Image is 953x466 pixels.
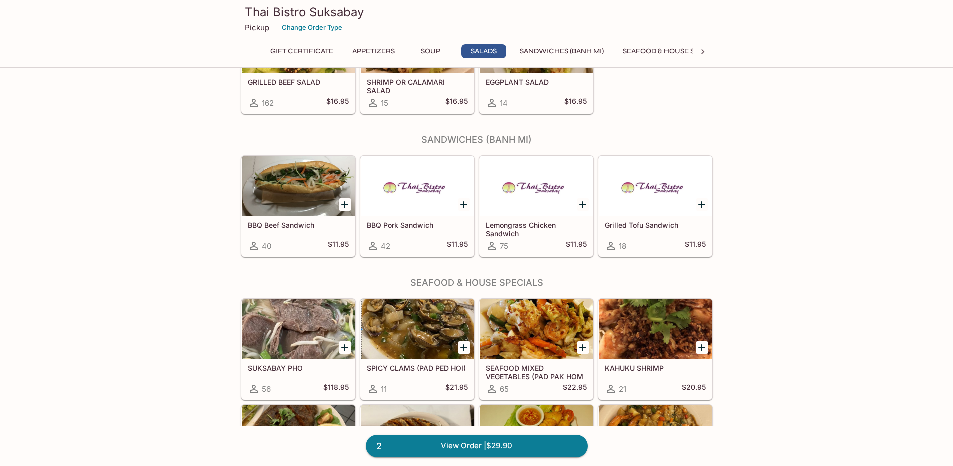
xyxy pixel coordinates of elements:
div: PLA RAD PRIG [480,405,593,465]
a: Lemongrass Chicken Sandwich75$11.95 [479,156,593,257]
h5: Grilled Tofu Sandwich [605,221,706,229]
div: KAHUKU SHRIMP [599,299,712,359]
h5: $11.95 [447,240,468,252]
span: 75 [500,241,508,251]
h3: Thai Bistro Suksabay [245,4,709,20]
a: SPICY CLAMS (PAD PED HOI)11$21.95 [360,299,474,400]
h5: $11.95 [685,240,706,252]
h4: Sandwiches (Banh Mi) [241,134,713,145]
button: Add SEAFOOD MIXED VEGETABLES (PAD PAK HOM MID) [577,341,589,354]
div: SPICY CLAMS (PAD PED HOI) [361,299,474,359]
h5: Lemongrass Chicken Sandwich [486,221,587,237]
a: SUKSABAY PHO56$118.95 [241,299,355,400]
a: BBQ Beef Sandwich40$11.95 [241,156,355,257]
div: SHRIMP OR CALAMARI SALAD [361,13,474,73]
div: SUKSABAY PHO [242,299,355,359]
span: 2 [370,439,388,453]
span: 14 [500,98,508,108]
span: 18 [619,241,626,251]
div: BBQ Beef Sandwich [242,156,355,216]
button: Add SUKSABAY PHO [339,341,351,354]
span: 11 [381,384,387,394]
button: Appetizers [347,44,400,58]
button: Salads [461,44,506,58]
button: Soup [408,44,453,58]
h5: KAHUKU SHRIMP [605,364,706,372]
h5: $16.95 [564,97,587,109]
a: 2View Order |$29.90 [366,435,588,457]
span: 162 [262,98,274,108]
a: SEAFOOD MIXED VEGETABLES (PAD PAK HOM MID)65$22.95 [479,299,593,400]
a: Grilled Tofu Sandwich18$11.95 [598,156,712,257]
h5: $11.95 [328,240,349,252]
div: SEAFOOD MIXED VEGETABLES (PAD PAK HOM MID) [480,299,593,359]
button: Seafood & House Specials [617,44,729,58]
span: 40 [262,241,271,251]
a: KAHUKU SHRIMP21$20.95 [598,299,712,400]
span: 21 [619,384,626,394]
span: 15 [381,98,388,108]
h5: SEAFOOD MIXED VEGETABLES (PAD PAK HOM MID) [486,364,587,380]
h5: $11.95 [566,240,587,252]
h5: $16.95 [326,97,349,109]
h5: $118.95 [323,383,349,395]
div: SHRIMP PLA RAD PRIG [599,405,712,465]
button: Add BBQ Beef Sandwich [339,198,351,211]
h5: $22.95 [563,383,587,395]
h5: $20.95 [682,383,706,395]
h5: SHRIMP OR CALAMARI SALAD [367,78,468,94]
button: Add KAHUKU SHRIMP [696,341,708,354]
span: 42 [381,241,390,251]
div: GRILLED BEEF SALAD [242,13,355,73]
h5: EGGPLANT SALAD [486,78,587,86]
span: 56 [262,384,271,394]
h5: SPICY CLAMS (PAD PED HOI) [367,364,468,372]
h4: Seafood & House Specials [241,277,713,288]
h5: SUKSABAY PHO [248,364,349,372]
h5: $21.95 [445,383,468,395]
div: BBQ Pork Sandwich [361,156,474,216]
div: Grilled Tofu Sandwich [599,156,712,216]
button: Add SPICY CLAMS (PAD PED HOI) [458,341,470,354]
div: FLOUNDER WITH GARLIC SAUCE [242,405,355,465]
div: EGGPLANT SALAD [480,13,593,73]
button: Gift Certificate [265,44,339,58]
h5: $16.95 [445,97,468,109]
div: Lemongrass Chicken Sandwich [480,156,593,216]
h5: BBQ Pork Sandwich [367,221,468,229]
button: Change Order Type [277,20,347,35]
a: BBQ Pork Sandwich42$11.95 [360,156,474,257]
button: Add BBQ Pork Sandwich [458,198,470,211]
h5: GRILLED BEEF SALAD [248,78,349,86]
button: Add Lemongrass Chicken Sandwich [577,198,589,211]
span: 65 [500,384,509,394]
button: Add Grilled Tofu Sandwich [696,198,708,211]
button: Sandwiches (Banh Mi) [514,44,609,58]
h5: BBQ Beef Sandwich [248,221,349,229]
div: THAI SNAPPER [361,405,474,465]
p: Pickup [245,23,269,32]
